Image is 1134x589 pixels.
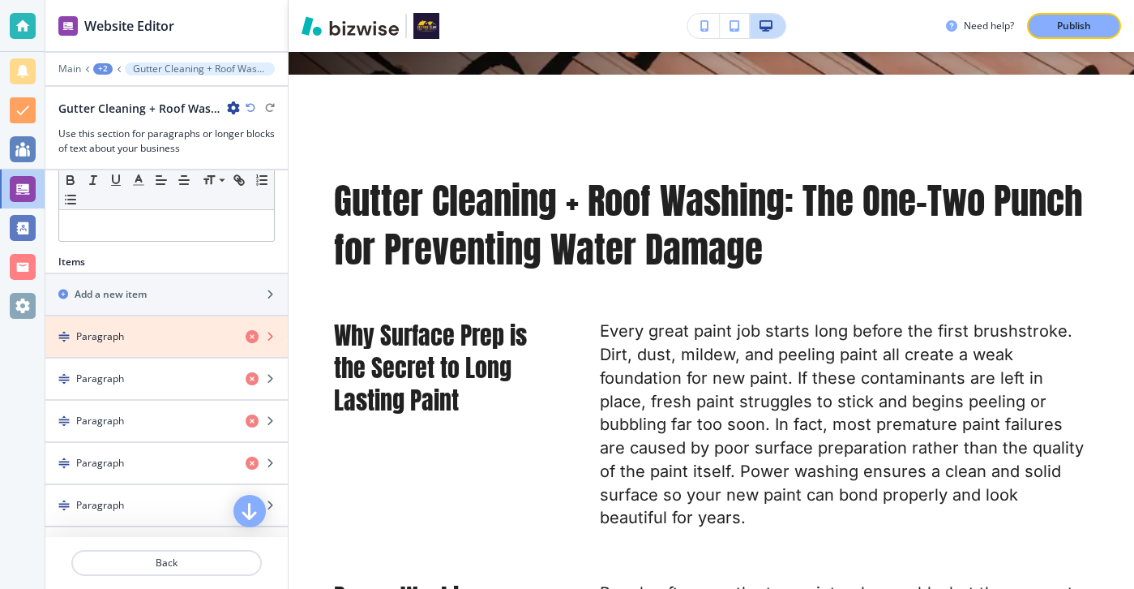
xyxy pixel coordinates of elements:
button: Gutter Cleaning + Roof Washing: The One-Two Punch for Preventing Water Damage [125,62,275,75]
p: Gutter Cleaning + Roof Washing: The One-Two Punch for Preventing Water Damage [334,177,1089,274]
p: Why Surface Prep is the Secret to Long Lasting Paint [334,320,558,417]
h4: Paragraph [76,456,124,471]
img: Drag [58,458,70,469]
h4: Paragraph [76,498,124,513]
button: DragParagraph [45,359,288,401]
h2: Add a new item [75,287,147,302]
h3: Need help? [964,19,1014,33]
img: Drag [58,415,70,427]
button: Back [71,550,262,576]
p: Publish [1057,19,1091,33]
button: DragParagraph [45,527,288,570]
img: Bizwise Logo [302,16,399,36]
button: DragParagraph [45,316,288,359]
img: Drag [58,373,70,385]
p: Every great paint job starts long before the first brushstroke. Dirt, dust, mildew, and peeling p... [600,320,1089,530]
button: +2 [93,63,113,75]
button: DragParagraph [45,485,288,527]
img: Drag [58,331,70,342]
p: Gutter Cleaning + Roof Washing: The One-Two Punch for Preventing Water Damage [133,63,267,75]
button: Main [58,63,81,75]
h4: Paragraph [76,414,124,428]
h2: Website Editor [84,16,174,36]
h2: Items [58,255,85,269]
h2: Gutter Cleaning + Roof Washing: The One-Two Punch for Preventing Water Damage [58,100,220,117]
button: DragParagraph [45,443,288,485]
img: Drag [58,500,70,511]
button: DragParagraph [45,401,288,443]
button: Publish [1027,13,1121,39]
h4: Paragraph [76,372,124,386]
p: Back [73,556,260,570]
h3: Use this section for paragraphs or longer blocks of text about your business [58,127,275,156]
button: Add a new item [45,274,288,315]
img: Your Logo [413,13,439,39]
h4: Paragraph [76,329,124,344]
img: editor icon [58,16,78,36]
